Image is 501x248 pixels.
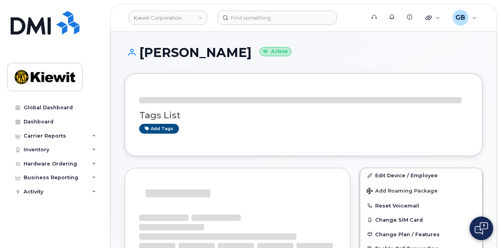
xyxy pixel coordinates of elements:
[360,213,482,227] button: Change SIM Card
[139,110,468,120] h3: Tags List
[367,188,438,195] span: Add Roaming Package
[260,47,291,56] small: Active
[475,222,488,235] img: Open chat
[375,231,440,237] span: Change Plan / Features
[125,46,483,59] h1: [PERSON_NAME]
[139,124,179,134] a: Add tags
[360,168,482,182] a: Edit Device / Employee
[360,198,482,213] button: Reset Voicemail
[360,227,482,241] button: Change Plan / Features
[360,182,482,198] button: Add Roaming Package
